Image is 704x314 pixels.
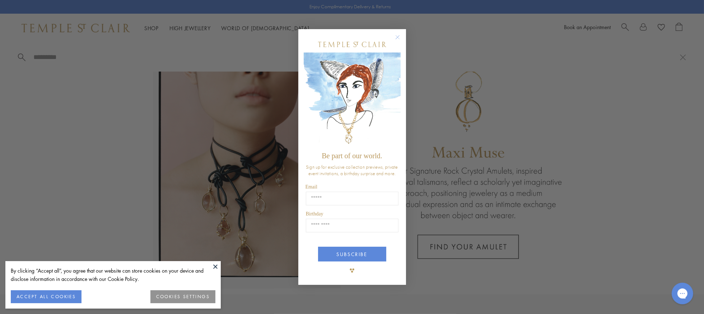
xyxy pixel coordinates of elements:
[397,36,406,45] button: Close dialog
[306,211,323,217] span: Birthday
[11,267,215,283] div: By clicking “Accept all”, you agree that our website can store cookies on your device and disclos...
[345,263,359,278] img: TSC
[306,184,317,190] span: Email
[11,290,81,303] button: ACCEPT ALL COOKIES
[318,247,386,261] button: SUBSCRIBE
[304,53,401,149] img: c4a9eb12-d91a-4d4a-8ee0-386386f4f338.jpeg
[306,192,398,205] input: Email
[668,280,697,307] iframe: Gorgias live chat messenger
[322,152,382,160] span: Be part of our world.
[306,164,398,177] span: Sign up for exclusive collection previews, private event invitations, a birthday surprise and more.
[318,42,386,47] img: Temple St. Clair
[150,290,215,303] button: COOKIES SETTINGS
